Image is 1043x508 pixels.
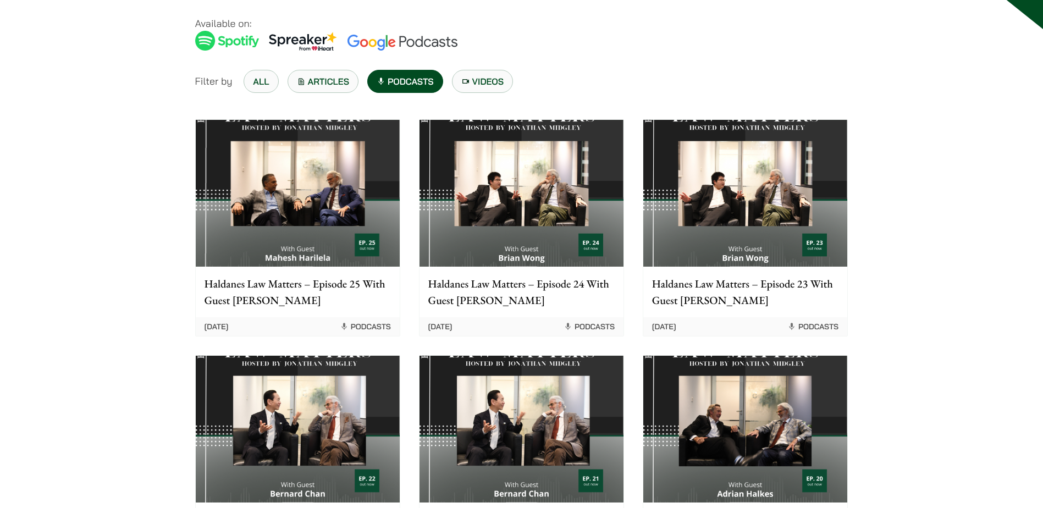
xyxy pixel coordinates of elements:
[564,322,615,332] span: Podcasts
[428,322,452,332] time: [DATE]
[244,70,278,93] a: All
[269,32,337,51] img: Spreaker
[347,35,457,51] img: Google Podcasts
[195,16,848,54] p: Available on:
[195,119,400,336] a: Haldanes Law Matters – Episode 25 With Guest [PERSON_NAME] [DATE] Podcasts
[652,275,838,308] p: Haldanes Law Matters – Episode 23 With Guest [PERSON_NAME]
[205,322,229,332] time: [DATE]
[367,70,443,93] a: Podcasts
[205,275,391,308] p: Haldanes Law Matters – Episode 25 With Guest [PERSON_NAME]
[452,70,514,93] a: Videos
[340,322,391,332] span: Podcasts
[288,70,359,93] a: Articles
[652,322,676,332] time: [DATE]
[419,119,624,336] a: Haldanes Law Matters – Episode 24 With Guest [PERSON_NAME] [DATE] Podcasts
[195,31,259,51] img: Spotify
[428,275,615,308] p: Haldanes Law Matters – Episode 24 With Guest [PERSON_NAME]
[787,322,838,332] span: Podcasts
[643,119,848,336] a: Haldanes Law Matters – Episode 23 With Guest [PERSON_NAME] [DATE] Podcasts
[195,74,233,89] span: Filter by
